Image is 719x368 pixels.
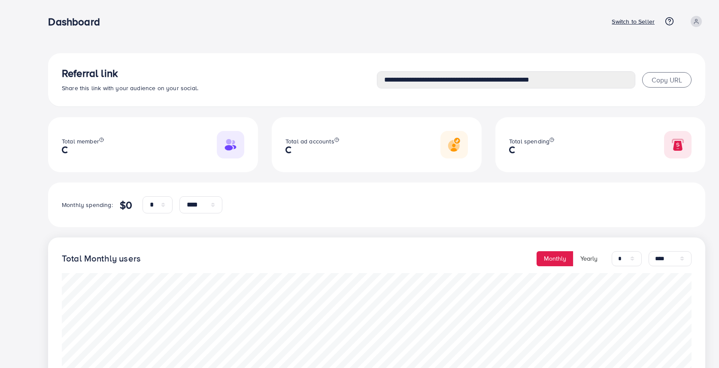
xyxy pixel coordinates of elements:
p: Monthly spending: [62,200,113,210]
h4: $0 [120,199,132,211]
img: Responsive image [217,131,244,158]
span: Total member [62,137,99,146]
img: Responsive image [664,131,692,158]
h4: Total Monthly users [62,253,141,264]
span: Copy URL [652,75,682,85]
h3: Referral link [62,67,377,79]
h3: Dashboard [48,15,106,28]
span: Share this link with your audience on your social. [62,84,198,92]
p: Switch to Seller [612,16,655,27]
button: Monthly [537,251,573,266]
img: Responsive image [440,131,468,158]
span: Total spending [509,137,549,146]
button: Copy URL [642,72,692,88]
span: Total ad accounts [285,137,334,146]
button: Yearly [573,251,605,266]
